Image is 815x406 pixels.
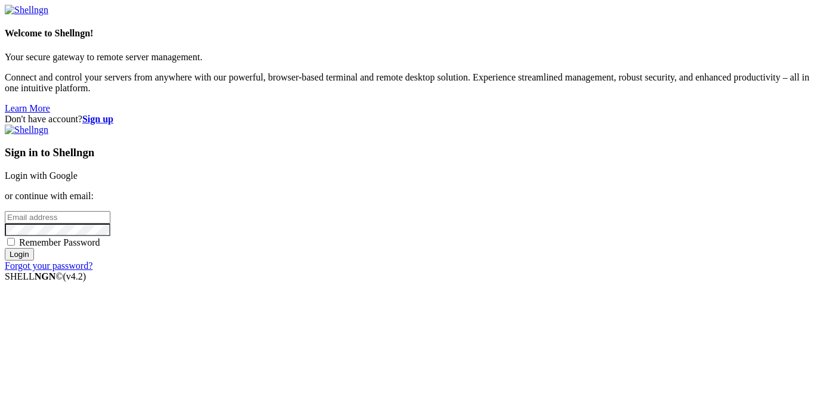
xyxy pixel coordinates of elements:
[5,171,78,181] a: Login with Google
[5,146,810,159] h3: Sign in to Shellngn
[5,248,34,261] input: Login
[5,103,50,113] a: Learn More
[7,238,15,246] input: Remember Password
[5,72,810,94] p: Connect and control your servers from anywhere with our powerful, browser-based terminal and remo...
[82,114,113,124] a: Sign up
[5,125,48,135] img: Shellngn
[5,261,92,271] a: Forgot your password?
[5,271,86,281] span: SHELL ©
[5,191,810,202] p: or continue with email:
[5,52,810,63] p: Your secure gateway to remote server management.
[5,5,48,16] img: Shellngn
[5,28,810,39] h4: Welcome to Shellngn!
[5,114,810,125] div: Don't have account?
[19,237,100,247] span: Remember Password
[5,211,110,224] input: Email address
[35,271,56,281] b: NGN
[63,271,87,281] span: 4.2.0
